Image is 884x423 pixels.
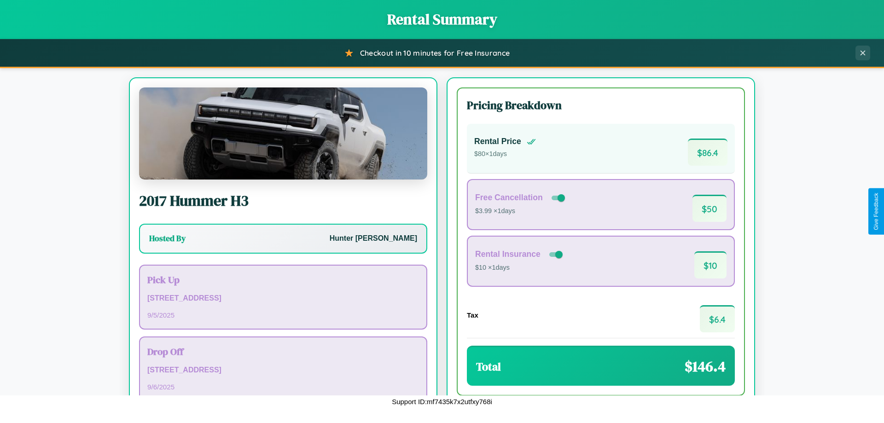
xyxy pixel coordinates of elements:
span: $ 146.4 [685,356,726,377]
h4: Free Cancellation [475,193,543,203]
h4: Rental Price [474,137,521,146]
p: Hunter [PERSON_NAME] [330,232,417,245]
h3: Pricing Breakdown [467,98,735,113]
p: Support ID: mf7435k7x2utfxy768i [392,395,492,408]
p: 9 / 6 / 2025 [147,381,419,393]
span: $ 10 [694,251,727,278]
p: $ 80 × 1 days [474,148,536,160]
h3: Total [476,359,501,374]
h3: Pick Up [147,273,419,286]
div: Give Feedback [873,193,879,230]
p: $3.99 × 1 days [475,205,567,217]
h2: 2017 Hummer H3 [139,191,427,211]
img: Hummer H3 [139,87,427,180]
h3: Hosted By [149,233,186,244]
p: $10 × 1 days [475,262,564,274]
span: $ 50 [692,195,727,222]
h4: Tax [467,311,478,319]
span: $ 86.4 [688,139,727,166]
p: [STREET_ADDRESS] [147,364,419,377]
p: 9 / 5 / 2025 [147,309,419,321]
h1: Rental Summary [9,9,875,29]
h4: Rental Insurance [475,249,541,259]
span: Checkout in 10 minutes for Free Insurance [360,48,510,58]
span: $ 6.4 [700,305,735,332]
h3: Drop Off [147,345,419,358]
p: [STREET_ADDRESS] [147,292,419,305]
